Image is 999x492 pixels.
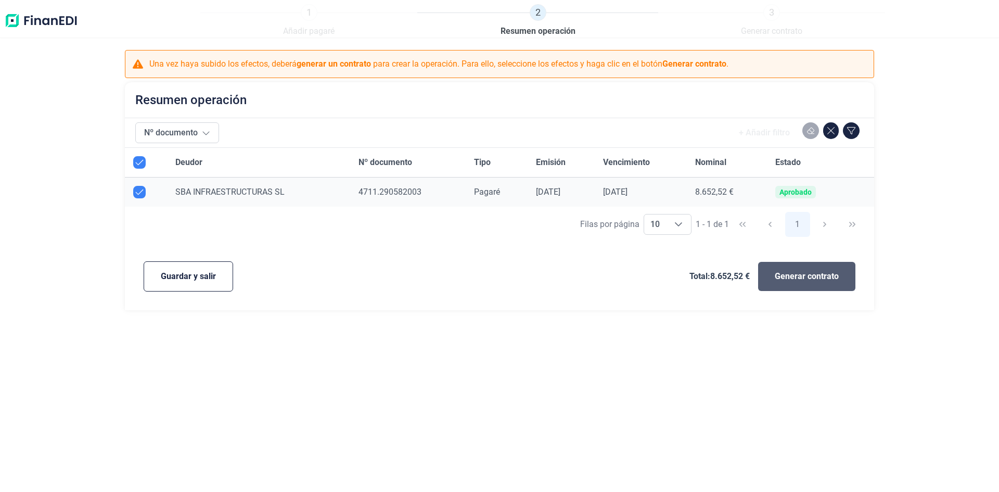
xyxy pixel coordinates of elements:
[474,187,500,197] span: Pagaré
[644,215,666,234] span: 10
[133,156,146,169] div: All items selected
[758,212,783,237] button: Previous Page
[695,156,726,169] span: Nominal
[501,25,575,37] span: Resumen operación
[144,261,233,292] button: Guardar y salir
[603,187,678,197] div: [DATE]
[779,188,812,196] div: Aprobado
[730,212,755,237] button: First Page
[536,156,566,169] span: Emisión
[758,262,855,291] button: Generar contrato
[175,156,202,169] span: Deudor
[812,212,837,237] button: Next Page
[135,93,247,107] h2: Resumen operación
[133,186,146,198] div: Row Unselected null
[474,156,491,169] span: Tipo
[696,220,729,229] span: 1 - 1 de 1
[149,58,728,70] p: Una vez haya subido los efectos, deberá para crear la operación. Para ello, seleccione los efecto...
[135,122,219,143] button: Nº documento
[297,59,371,69] b: generar un contrato
[775,156,801,169] span: Estado
[501,4,575,37] a: 2Resumen operación
[785,212,810,237] button: Page 1
[358,156,412,169] span: Nº documento
[530,4,546,21] span: 2
[840,212,865,237] button: Last Page
[175,187,285,197] span: SBA INFRAESTRUCTURAS SL
[161,270,216,283] span: Guardar y salir
[775,270,839,283] span: Generar contrato
[662,59,726,69] b: Generar contrato
[689,270,750,283] span: Total: 8.652,52 €
[695,187,759,197] div: 8.652,52 €
[536,187,586,197] div: [DATE]
[666,215,691,234] div: Choose
[4,4,78,37] img: Logo de aplicación
[603,156,650,169] span: Vencimiento
[358,187,421,197] span: 4711.290582003
[580,218,639,231] div: Filas por página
